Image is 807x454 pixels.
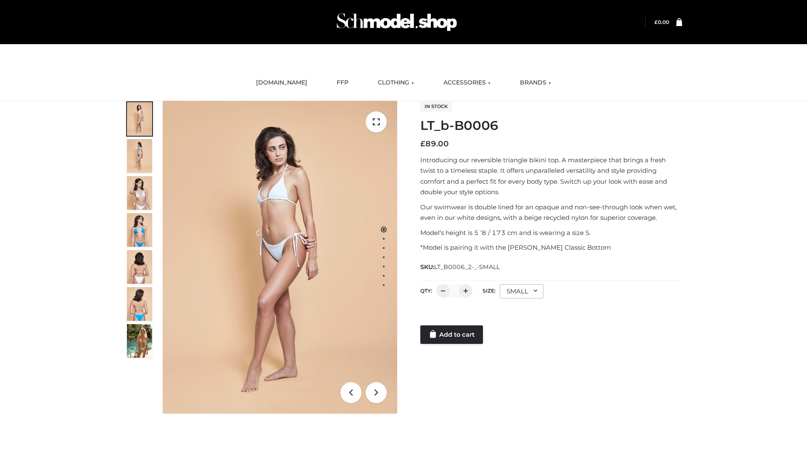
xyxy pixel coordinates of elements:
[127,213,152,247] img: ArielClassicBikiniTop_CloudNine_AzureSky_OW114ECO_4-scaled.jpg
[514,74,557,92] a: BRANDS
[420,139,425,148] span: £
[420,101,452,111] span: In stock
[437,74,497,92] a: ACCESSORIES
[420,118,682,133] h1: LT_b-B0006
[654,19,669,25] a: £0.00
[420,262,501,272] span: SKU:
[420,139,449,148] bdi: 89.00
[420,155,682,198] p: Introducing our reversible triangle bikini top. A masterpiece that brings a fresh twist to a time...
[654,19,669,25] bdi: 0.00
[127,176,152,210] img: ArielClassicBikiniTop_CloudNine_AzureSky_OW114ECO_3-scaled.jpg
[420,288,432,294] label: QTY:
[483,288,496,294] label: Size:
[127,139,152,173] img: ArielClassicBikiniTop_CloudNine_AzureSky_OW114ECO_2-scaled.jpg
[500,284,543,298] div: SMALL
[420,202,682,223] p: Our swimwear is double lined for an opaque and non-see-through look when wet, even in our white d...
[127,102,152,136] img: ArielClassicBikiniTop_CloudNine_AzureSky_OW114ECO_1-scaled.jpg
[334,5,460,39] img: Schmodel Admin 964
[127,287,152,321] img: ArielClassicBikiniTop_CloudNine_AzureSky_OW114ECO_8-scaled.jpg
[250,74,314,92] a: [DOMAIN_NAME]
[163,101,397,414] img: ArielClassicBikiniTop_CloudNine_AzureSky_OW114ECO_1
[127,324,152,358] img: Arieltop_CloudNine_AzureSky2.jpg
[420,325,483,344] a: Add to cart
[434,263,500,271] span: LT_B0006_2-_-SMALL
[420,227,682,238] p: Model’s height is 5 ‘8 / 173 cm and is wearing a size S.
[654,19,658,25] span: £
[330,74,355,92] a: FFP
[420,242,682,253] p: *Model is pairing it with the [PERSON_NAME] Classic Bottom
[372,74,420,92] a: CLOTHING
[127,250,152,284] img: ArielClassicBikiniTop_CloudNine_AzureSky_OW114ECO_7-scaled.jpg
